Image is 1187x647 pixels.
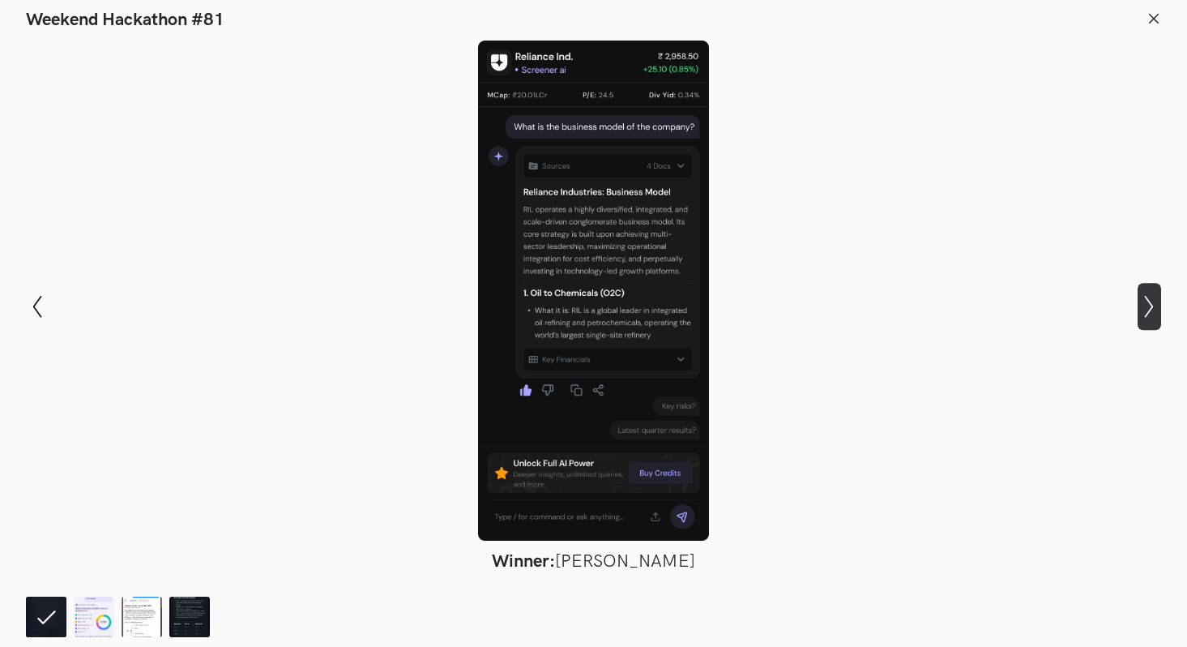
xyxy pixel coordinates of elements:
img: screener_AI.jpg [122,597,162,637]
figcaption: [PERSON_NAME] [108,551,1080,572]
img: Screnner_AI.png [74,597,114,637]
h1: Weekend Hackathon #81 [26,10,224,31]
strong: Winner: [492,551,555,572]
img: Screener_AI.png [169,597,210,637]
